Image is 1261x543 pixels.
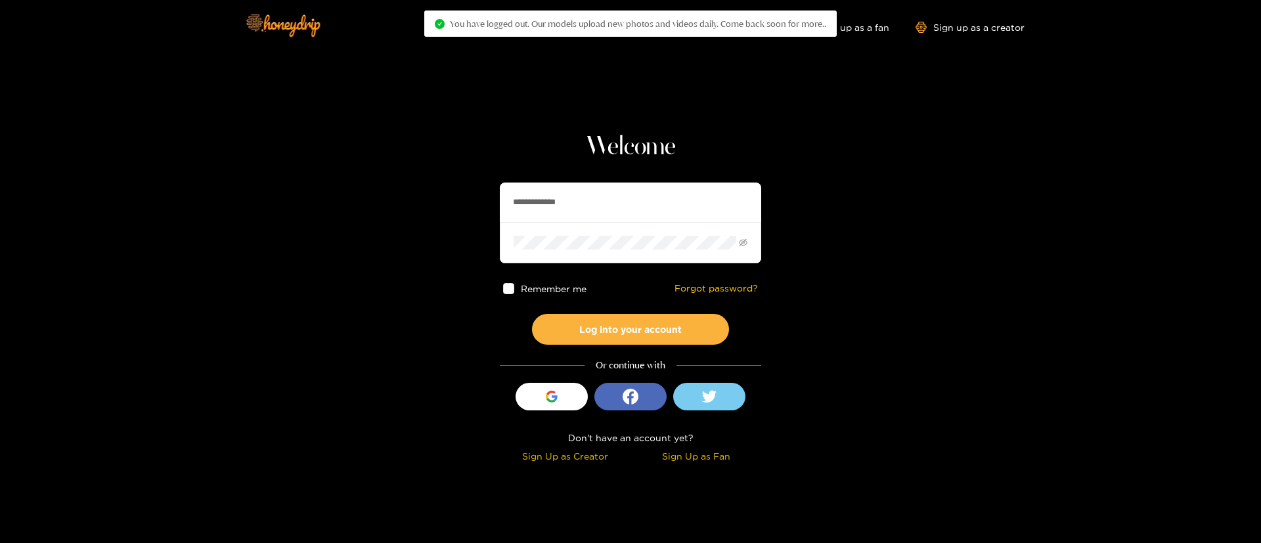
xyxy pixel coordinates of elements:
span: Remember me [521,284,586,293]
div: Don't have an account yet? [500,430,761,445]
button: Log into your account [532,314,729,345]
span: check-circle [435,19,445,29]
a: Sign up as a creator [916,22,1025,33]
div: Or continue with [500,358,761,373]
div: Sign Up as Creator [503,448,627,464]
div: Sign Up as Fan [634,448,758,464]
span: You have logged out. Our models upload new photos and videos daily. Come back soon for more.. [450,18,826,29]
a: Sign up as a fan [799,22,889,33]
span: eye-invisible [739,238,747,247]
a: Forgot password? [675,283,758,294]
h1: Welcome [500,131,761,163]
